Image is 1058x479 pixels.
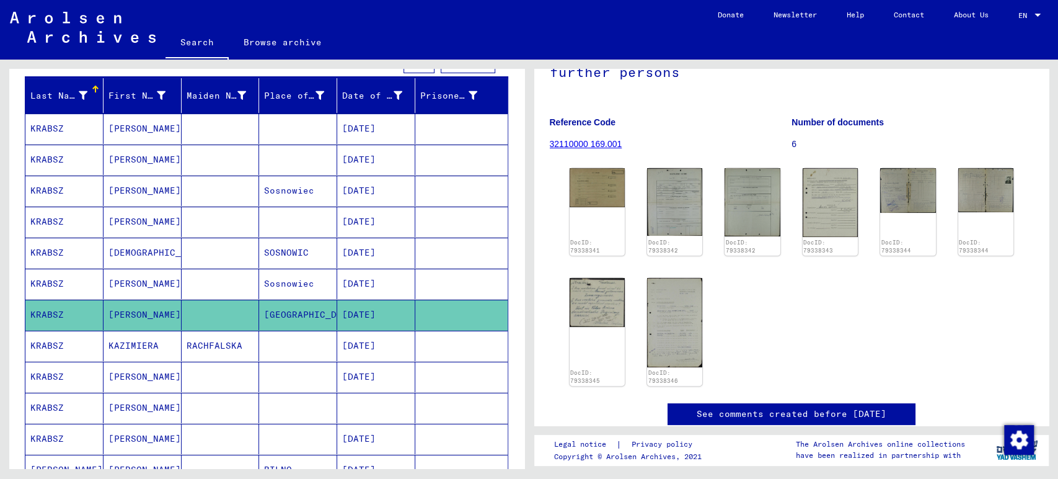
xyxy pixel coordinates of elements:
[1004,425,1034,455] img: Change consent
[621,438,707,451] a: Privacy policy
[30,89,87,102] div: Last Name
[337,424,415,454] mat-cell: [DATE]
[342,89,402,102] div: Date of Birth
[647,168,702,236] img: 001.jpg
[104,114,182,144] mat-cell: [PERSON_NAME]
[337,269,415,299] mat-cell: [DATE]
[803,168,858,237] img: 001.jpg
[647,278,702,367] img: 001.jpg
[570,369,600,385] a: DocID: 79338345
[648,239,678,254] a: DocID: 79338342
[337,114,415,144] mat-cell: [DATE]
[796,439,965,450] p: The Arolsen Archives online collections
[264,86,340,105] div: Place of Birth
[108,86,181,105] div: First Name
[25,269,104,299] mat-cell: KRABSZ
[104,393,182,423] mat-cell: [PERSON_NAME]
[25,176,104,206] mat-cell: KRABSZ
[958,168,1013,212] img: 002.jpg
[337,176,415,206] mat-cell: [DATE]
[553,438,615,451] a: Legal notice
[553,438,707,451] div: |
[337,145,415,175] mat-cell: [DATE]
[420,89,477,102] div: Prisoner #
[648,369,678,385] a: DocID: 79338346
[104,238,182,268] mat-cell: [DEMOGRAPHIC_DATA]
[259,176,337,206] mat-cell: Sosnowiec
[342,86,418,105] div: Date of Birth
[959,239,989,254] a: DocID: 79338344
[337,331,415,361] mat-cell: [DATE]
[25,238,104,268] mat-cell: KRABSZ
[104,176,182,206] mat-cell: [PERSON_NAME]
[337,362,415,392] mat-cell: [DATE]
[104,78,182,113] mat-header-cell: First Name
[550,117,616,127] b: Reference Code
[10,12,156,43] img: Arolsen_neg.svg
[337,78,415,113] mat-header-cell: Date of Birth
[25,362,104,392] mat-cell: KRABSZ
[182,331,260,361] mat-cell: RACHFALSKA
[420,86,493,105] div: Prisoner #
[165,27,229,60] a: Search
[791,117,884,127] b: Number of documents
[697,408,886,421] a: See comments created before [DATE]
[259,78,337,113] mat-header-cell: Place of Birth
[415,78,508,113] mat-header-cell: Prisoner #
[337,238,415,268] mat-cell: [DATE]
[726,239,756,254] a: DocID: 79338342
[264,89,324,102] div: Place of Birth
[104,269,182,299] mat-cell: [PERSON_NAME]
[791,138,1033,151] p: 6
[182,78,260,113] mat-header-cell: Maiden Name
[25,393,104,423] mat-cell: KRABSZ
[25,300,104,330] mat-cell: KRABSZ
[259,238,337,268] mat-cell: SOSNOWIC
[25,331,104,361] mat-cell: KRABSZ
[30,86,103,105] div: Last Name
[570,278,625,326] img: 001.jpg
[337,300,415,330] mat-cell: [DATE]
[259,269,337,299] mat-cell: Sosnowiec
[229,27,337,57] a: Browse archive
[994,434,1040,465] img: yv_logo.png
[259,300,337,330] mat-cell: [GEOGRAPHIC_DATA]
[570,239,600,254] a: DocID: 79338341
[187,89,247,102] div: Maiden Name
[25,207,104,237] mat-cell: KRABSZ
[1018,11,1032,20] span: EN
[803,239,833,254] a: DocID: 79338343
[108,89,165,102] div: First Name
[104,145,182,175] mat-cell: [PERSON_NAME]
[104,331,182,361] mat-cell: KAZIMIERA
[570,168,625,207] img: 001.jpg
[881,239,911,254] a: DocID: 79338344
[553,451,707,462] p: Copyright © Arolsen Archives, 2021
[25,78,104,113] mat-header-cell: Last Name
[25,145,104,175] mat-cell: KRABSZ
[104,207,182,237] mat-cell: [PERSON_NAME]
[880,168,935,212] img: 001.jpg
[725,168,780,236] img: 002.jpg
[25,424,104,454] mat-cell: KRABSZ
[187,86,262,105] div: Maiden Name
[550,139,622,149] a: 32110000 169.001
[337,207,415,237] mat-cell: [DATE]
[796,450,965,461] p: have been realized in partnership with
[25,114,104,144] mat-cell: KRABSZ
[104,362,182,392] mat-cell: [PERSON_NAME]
[104,300,182,330] mat-cell: [PERSON_NAME]
[104,424,182,454] mat-cell: [PERSON_NAME]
